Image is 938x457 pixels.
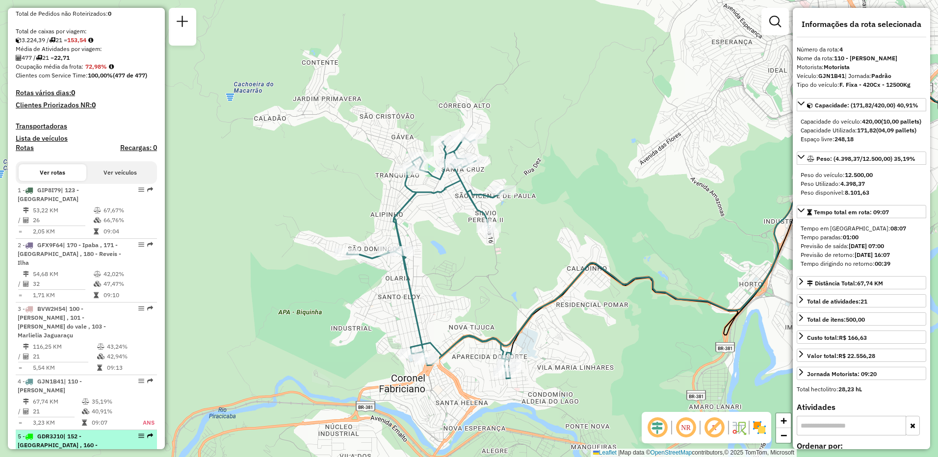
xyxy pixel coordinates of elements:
[18,186,79,203] span: 1 -
[23,408,29,414] i: Total de Atividades
[37,241,63,249] span: GFX9F64
[16,9,157,18] div: Total de Pedidos não Roteirizados:
[94,271,101,277] i: % de utilização do peso
[849,242,884,250] strong: [DATE] 07:00
[138,242,144,248] em: Opções
[801,126,922,135] div: Capacidade Utilizada:
[32,205,93,215] td: 53,22 KM
[845,72,891,79] span: | Jornada:
[94,292,99,298] i: Tempo total em rota
[818,72,845,79] strong: GJN1B41
[801,233,922,242] div: Tempo paradas:
[855,251,890,258] strong: [DATE] 16:07
[147,378,153,384] em: Rota exportada
[807,370,877,379] div: Jornada Motorista: 09:20
[18,305,106,339] span: 3 -
[138,433,144,439] em: Opções
[797,72,926,80] div: Veículo:
[16,89,157,97] h4: Rotas vários dias:
[131,418,155,428] td: ANS
[731,420,747,435] img: Fluxo de ruas
[797,385,926,394] div: Total hectolitro:
[801,179,922,188] div: Peso Utilizado:
[82,420,87,426] i: Tempo total em rota
[845,171,873,178] strong: 12.500,00
[801,242,922,251] div: Previsão de saída:
[824,63,850,71] strong: Motorista
[85,63,107,70] strong: 72,98%
[16,27,157,36] div: Total de caixas por viagem:
[18,227,23,236] td: =
[16,45,157,53] div: Média de Atividades por viagem:
[120,144,157,152] h4: Recargas: 0
[147,242,153,248] em: Rota exportada
[890,225,906,232] strong: 08:07
[807,279,883,288] div: Distância Total:
[801,224,922,233] div: Tempo em [GEOGRAPHIC_DATA]:
[54,54,70,61] strong: 22,71
[32,363,97,373] td: 5,54 KM
[765,12,785,31] a: Exibir filtros
[147,305,153,311] em: Rota exportada
[816,155,915,162] span: Peso: (4.398,37/12.500,00) 35,19%
[92,101,96,109] strong: 0
[18,290,23,300] td: =
[801,251,922,259] div: Previsão de retorno:
[23,344,29,350] i: Distância Total
[23,281,29,287] i: Total de Atividades
[876,127,916,134] strong: (04,09 pallets)
[109,64,114,70] em: Média calculada utilizando a maior ocupação (%Peso ou %Cubagem) de cada rota da sessão. Rotas cro...
[871,72,891,79] strong: Padrão
[797,45,926,54] div: Número da rota:
[834,135,854,143] strong: 248,18
[97,354,104,359] i: % de utilização da cubagem
[16,53,157,62] div: 477 / 21 =
[18,406,23,416] td: /
[801,188,922,197] div: Peso disponível:
[807,315,865,324] div: Total de itens:
[18,378,82,394] span: 4 -
[801,259,922,268] div: Tempo dirigindo no retorno:
[37,432,63,440] span: GDR3J10
[797,63,926,72] div: Motorista:
[838,352,875,359] strong: R$ 22.556,28
[147,187,153,193] em: Rota exportada
[797,294,926,307] a: Total de atividades:21
[781,414,787,427] span: +
[703,416,726,439] span: Exibir rótulo
[815,102,918,109] span: Capacidade: (171,82/420,00) 40,91%
[843,233,859,241] strong: 01:00
[94,281,101,287] i: % de utilização da cubagem
[16,36,157,45] div: 3.224,39 / 21 =
[32,215,93,225] td: 26
[838,385,862,393] strong: 28,23 hL
[591,449,797,457] div: Map data © contributors,© 2025 TomTom, Microsoft
[106,342,153,352] td: 43,24%
[797,113,926,148] div: Capacidade: (171,82/420,00) 40,91%
[839,334,867,341] strong: R$ 166,63
[138,378,144,384] em: Opções
[801,117,922,126] div: Capacidade do veículo:
[18,215,23,225] td: /
[16,37,22,43] i: Cubagem total roteirizado
[71,88,75,97] strong: 0
[797,276,926,289] a: Distância Total:67,74 KM
[781,429,787,441] span: −
[32,227,93,236] td: 2,05 KM
[147,433,153,439] em: Rota exportada
[32,290,93,300] td: 1,71 KM
[37,305,65,312] span: BVW2H54
[138,187,144,193] em: Opções
[797,367,926,380] a: Jornada Motorista: 09:20
[32,279,93,289] td: 32
[875,260,890,267] strong: 00:39
[797,20,926,29] h4: Informações da rota selecionada
[16,63,83,70] span: Ocupação média da frota:
[23,271,29,277] i: Distância Total
[839,81,911,88] strong: F. Fixa - 420Cx - 12500Kg
[797,440,926,452] label: Ordenar por:
[881,118,921,125] strong: (10,00 pallets)
[857,279,883,287] span: 67,74 KM
[88,37,93,43] i: Meta Caixas/viagem: 194,50 Diferença: -40,96
[834,54,897,62] strong: 110 - [PERSON_NAME]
